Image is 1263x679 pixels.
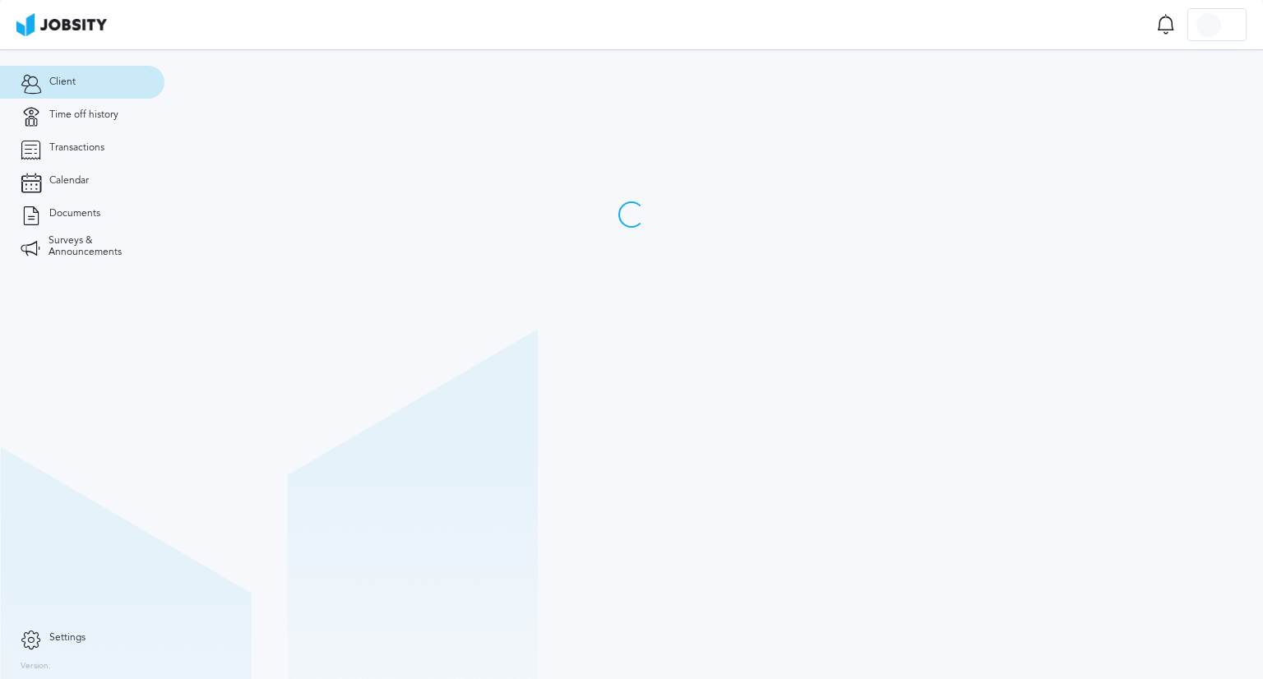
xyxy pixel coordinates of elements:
[49,208,100,219] span: Documents
[16,13,107,36] img: ab4bad089aa723f57921c736e9817d99.png
[49,235,144,258] span: Surveys & Announcements
[49,632,86,644] span: Settings
[49,142,104,154] span: Transactions
[21,662,51,672] label: Version:
[49,76,76,88] span: Client
[49,109,118,121] span: Time off history
[49,175,89,187] span: Calendar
